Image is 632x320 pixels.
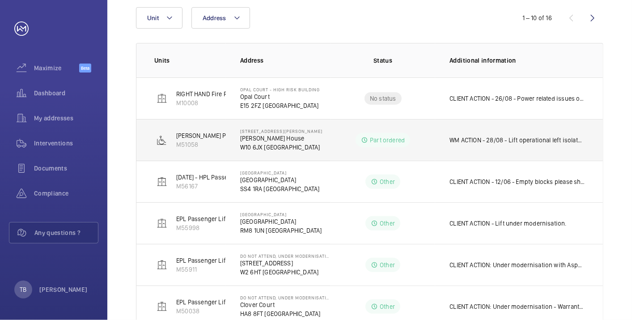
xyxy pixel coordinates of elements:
p: Part ordered [370,136,405,145]
p: W2 6HT [GEOGRAPHIC_DATA] [240,268,331,277]
span: Dashboard [34,89,98,98]
button: Unit [136,7,182,29]
span: My addresses [34,114,98,123]
p: Other [380,260,395,269]
p: [PERSON_NAME] Platform Lift [176,131,257,140]
p: E15 2FZ [GEOGRAPHIC_DATA] [240,101,320,110]
p: [GEOGRAPHIC_DATA] [240,170,320,175]
p: EPL Passenger Lift [176,298,228,307]
p: CLIENT ACTION: Under modernisation with Aspect Lifts - end of warranty [DATE] [450,260,585,269]
p: Status [337,56,429,65]
p: M56167 [176,182,266,191]
p: Units [154,56,226,65]
p: [GEOGRAPHIC_DATA] [240,212,322,217]
span: Beta [79,64,91,73]
p: [STREET_ADDRESS][PERSON_NAME] [240,128,322,134]
p: Other [380,302,395,311]
img: platform_lift.svg [157,135,167,145]
p: SS4 1RA [GEOGRAPHIC_DATA] [240,184,320,193]
p: EPL Passenger Lift [176,214,228,223]
span: Address [203,14,226,21]
p: EPL Passenger Lift [176,256,228,265]
span: Unit [147,14,159,21]
p: [STREET_ADDRESS] [240,259,331,268]
p: M55911 [176,265,228,274]
p: TB [20,285,26,294]
p: M50038 [176,307,228,316]
p: DO NOT ATTEND, UNDER MODERNISATION WITH ANOTHER COMPANY - [STREET_ADDRESS] [240,253,331,259]
p: Opal Court - High Risk Building [240,87,320,92]
p: Clover Court [240,300,331,309]
p: M51058 [176,140,257,149]
span: Documents [34,164,98,173]
div: 1 – 10 of 16 [522,13,552,22]
p: Address [240,56,331,65]
p: No status [370,94,396,103]
p: Additional information [450,56,585,65]
p: RM8 1UN [GEOGRAPHIC_DATA] [240,226,322,235]
span: Any questions ? [34,228,98,237]
span: Maximize [34,64,79,73]
p: CLIENT ACTION: Under modernisation - Warranty with PIP to end on [DATE] [450,302,585,311]
span: Interventions [34,139,98,148]
p: W10 6JX [GEOGRAPHIC_DATA] [240,143,322,152]
p: WM ACTION - 28/08 - Lift operational left isolated for Key to be handed to MAND 21/08 - New key s... [450,136,585,145]
p: M55998 [176,223,228,232]
p: Other [380,219,395,228]
p: DO NOT ATTEND, UNDER MODERNISATION - Clover Court [240,295,331,300]
span: Compliance [34,189,98,198]
p: HA8 8FT [GEOGRAPHIC_DATA] [240,309,331,318]
p: CLIENT ACTION - 12/06 - Empty blocks please shut lifts down [450,177,585,186]
p: M10008 [176,98,337,107]
p: [GEOGRAPHIC_DATA] [240,175,320,184]
p: [PERSON_NAME] [39,285,88,294]
p: CLIENT ACTION - 26/08 - Power related issues on site [450,94,585,103]
p: RIGHT HAND Fire Fighting Lift 11 Floors Machine Roomless [176,90,337,98]
button: Address [191,7,250,29]
p: Opal Court [240,92,320,101]
img: elevator.svg [157,93,167,104]
p: [DATE] - HPL Passenger Lift No 2 [176,173,266,182]
img: elevator.svg [157,218,167,229]
p: [PERSON_NAME] House [240,134,322,143]
img: elevator.svg [157,260,167,270]
img: elevator.svg [157,176,167,187]
p: CLIENT ACTION - Lift under modernisation. [450,219,566,228]
p: Other [380,177,395,186]
img: elevator.svg [157,301,167,312]
p: [GEOGRAPHIC_DATA] [240,217,322,226]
